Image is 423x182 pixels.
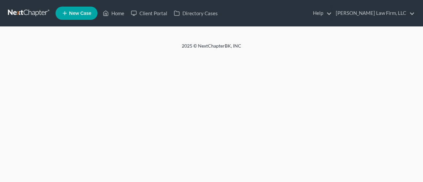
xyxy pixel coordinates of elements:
[56,7,97,20] new-legal-case-button: New Case
[310,7,332,19] a: Help
[23,43,400,55] div: 2025 © NextChapterBK, INC
[171,7,221,19] a: Directory Cases
[128,7,171,19] a: Client Portal
[99,7,128,19] a: Home
[332,7,415,19] a: [PERSON_NAME] Law Firm, LLC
